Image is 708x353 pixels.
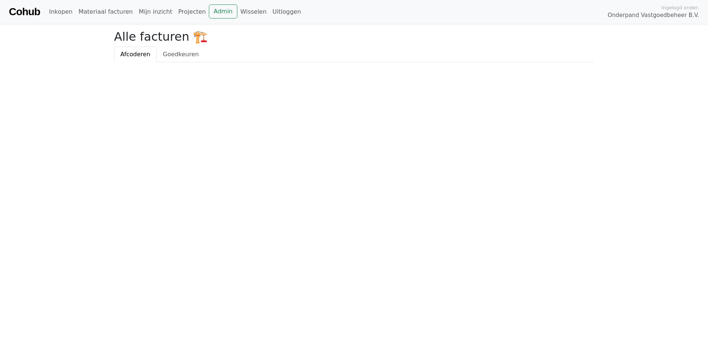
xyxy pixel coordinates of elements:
[46,4,75,19] a: Inkopen
[270,4,304,19] a: Uitloggen
[661,4,699,11] span: Ingelogd onder:
[114,30,594,44] h2: Alle facturen 🏗️
[76,4,136,19] a: Materiaal facturen
[9,3,40,21] a: Cohub
[136,4,176,19] a: Mijn inzicht
[114,47,157,62] a: Afcoderen
[157,47,205,62] a: Goedkeuren
[163,51,199,58] span: Goedkeuren
[175,4,209,19] a: Projecten
[608,11,699,20] span: Onderpand Vastgoedbeheer B.V.
[237,4,270,19] a: Wisselen
[209,4,237,19] a: Admin
[120,51,150,58] span: Afcoderen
